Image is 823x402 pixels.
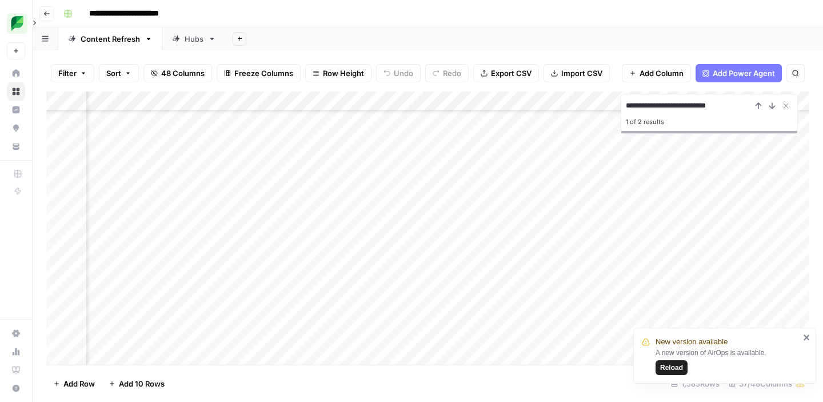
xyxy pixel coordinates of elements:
[185,33,203,45] div: Hubs
[626,115,793,129] div: 1 of 2 results
[162,27,226,50] a: Hubs
[7,343,25,361] a: Usage
[58,27,162,50] a: Content Refresh
[656,360,688,375] button: Reload
[7,324,25,343] a: Settings
[7,379,25,397] button: Help + Support
[7,119,25,137] a: Opportunities
[7,137,25,156] a: Your Data
[7,361,25,379] a: Learning Hub
[443,67,461,79] span: Redo
[394,67,413,79] span: Undo
[7,101,25,119] a: Insights
[561,67,602,79] span: Import CSV
[656,348,800,375] div: A new version of AirOps is available.
[234,67,293,79] span: Freeze Columns
[752,99,765,113] button: Previous Result
[63,378,95,389] span: Add Row
[143,64,212,82] button: 48 Columns
[81,33,140,45] div: Content Refresh
[473,64,539,82] button: Export CSV
[106,67,121,79] span: Sort
[640,67,684,79] span: Add Column
[724,375,809,393] div: 37/48 Columns
[544,64,610,82] button: Import CSV
[7,64,25,82] a: Home
[656,336,728,348] span: New version available
[779,99,793,113] button: Close Search
[102,375,171,393] button: Add 10 Rows
[161,67,205,79] span: 48 Columns
[119,378,165,389] span: Add 10 Rows
[696,64,782,82] button: Add Power Agent
[58,67,77,79] span: Filter
[46,375,102,393] button: Add Row
[713,67,775,79] span: Add Power Agent
[765,99,779,113] button: Next Result
[7,9,25,38] button: Workspace: SproutSocial
[803,333,811,342] button: close
[376,64,421,82] button: Undo
[7,82,25,101] a: Browse
[491,67,532,79] span: Export CSV
[660,363,683,373] span: Reload
[622,64,691,82] button: Add Column
[7,13,27,34] img: SproutSocial Logo
[305,64,371,82] button: Row Height
[99,64,139,82] button: Sort
[51,64,94,82] button: Filter
[425,64,469,82] button: Redo
[217,64,301,82] button: Freeze Columns
[323,67,364,79] span: Row Height
[666,375,724,393] div: 1,585 Rows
